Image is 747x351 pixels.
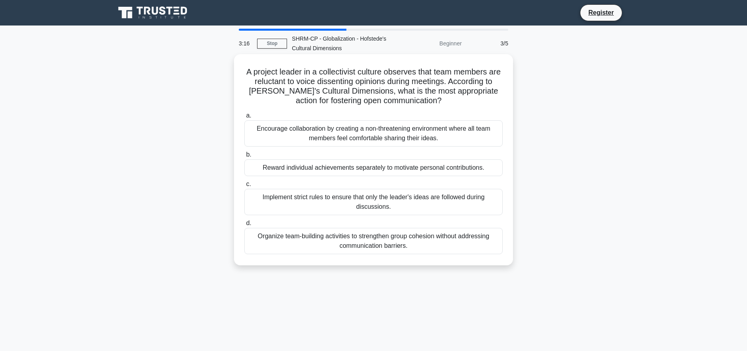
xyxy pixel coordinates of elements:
[244,159,503,176] div: Reward individual achievements separately to motivate personal contributions.
[287,31,397,56] div: SHRM-CP - Globalization - Hofstede's Cultural Dimensions
[246,180,251,187] span: c.
[397,35,466,51] div: Beginner
[244,189,503,215] div: Implement strict rules to ensure that only the leader's ideas are followed during discussions.
[466,35,513,51] div: 3/5
[246,112,251,119] span: a.
[234,35,257,51] div: 3:16
[584,8,619,18] a: Register
[244,228,503,254] div: Organize team-building activities to strengthen group cohesion without addressing communication b...
[244,120,503,147] div: Encourage collaboration by creating a non-threatening environment where all team members feel com...
[246,151,251,158] span: b.
[246,220,251,226] span: d.
[244,67,503,106] h5: A project leader in a collectivist culture observes that team members are reluctant to voice diss...
[257,39,287,49] a: Stop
